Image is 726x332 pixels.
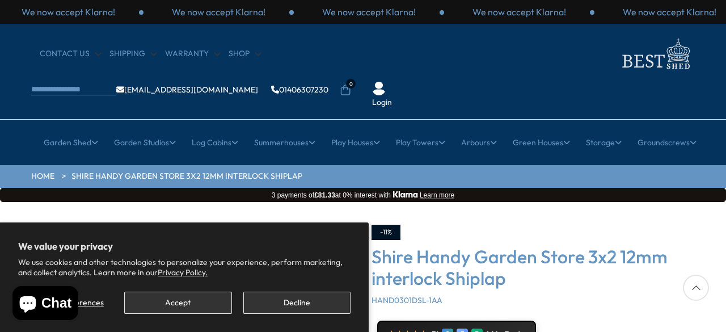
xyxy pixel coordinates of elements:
inbox-online-store-chat: Shopify online store chat [9,286,82,323]
div: 2 / 3 [143,6,294,18]
a: Log Cabins [192,128,238,157]
a: Green Houses [513,128,570,157]
p: We now accept Klarna! [22,6,115,18]
a: Warranty [165,48,220,60]
a: Garden Shed [44,128,98,157]
a: 0 [340,85,351,96]
button: Decline [243,292,351,314]
a: Login [372,97,392,108]
h3: Shire Handy Garden Store 3x2 12mm interlock Shiplap [372,246,695,289]
span: 0 [346,79,356,89]
h2: We value your privacy [18,241,351,252]
a: Arbours [461,128,497,157]
a: CONTACT US [40,48,101,60]
button: Accept [124,292,231,314]
div: -11% [372,225,400,240]
a: 01406307230 [271,86,328,94]
a: Groundscrews [638,128,697,157]
div: 3 / 3 [294,6,444,18]
a: Shipping [109,48,157,60]
p: We now accept Klarna! [472,6,566,18]
img: User Icon [372,82,386,95]
a: Privacy Policy. [158,267,208,278]
p: We now accept Klarna! [322,6,416,18]
p: We now accept Klarna! [623,6,716,18]
a: Garden Studios [114,128,176,157]
a: [EMAIL_ADDRESS][DOMAIN_NAME] [116,86,258,94]
a: Play Houses [331,128,380,157]
p: We use cookies and other technologies to personalize your experience, perform marketing, and coll... [18,257,351,278]
p: We now accept Klarna! [172,6,265,18]
img: logo [615,35,695,72]
a: Play Towers [396,128,445,157]
span: HAND0301DSL-1AA [372,295,442,305]
a: Shop [229,48,261,60]
a: Summerhouses [254,128,315,157]
a: HOME [31,171,54,182]
a: Storage [586,128,622,157]
div: 1 / 3 [444,6,594,18]
a: Shire Handy Garden Store 3x2 12mm interlock Shiplap [71,171,302,182]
